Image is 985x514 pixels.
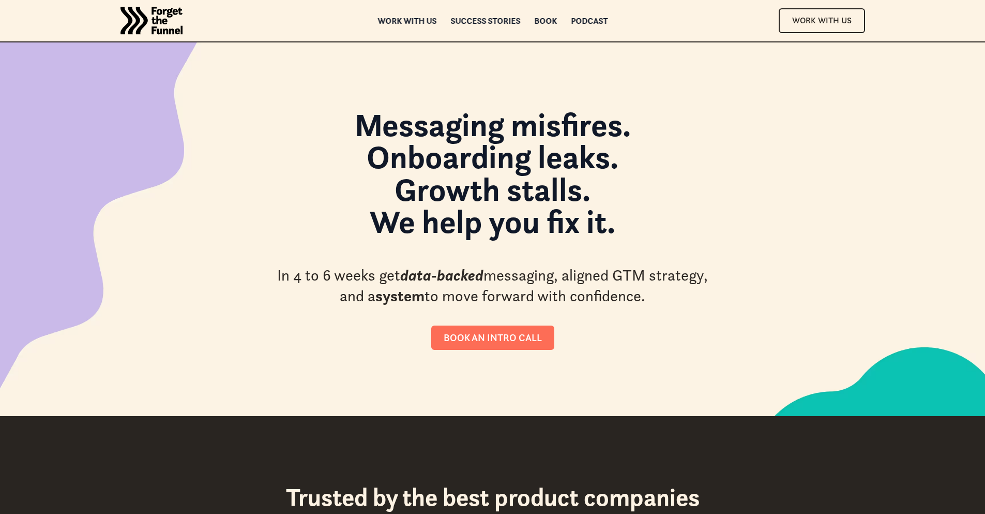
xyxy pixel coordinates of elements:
[534,17,557,24] a: Book
[400,266,483,285] em: data-backed
[450,17,520,24] a: Success Stories
[779,8,865,33] a: Work With Us
[355,105,631,242] strong: Messaging misfires. Onboarding leaks. Growth stalls. We help you fix it.
[444,332,542,344] div: Book an intro call
[571,17,608,24] a: Podcast
[375,286,425,305] strong: system
[377,17,436,24] a: Work with us
[431,326,554,350] a: Book an intro call
[286,482,700,512] h2: Trusted by the best product companies
[273,265,713,307] div: In 4 to 6 weeks get messaging, aligned GTM strategy, and a to move forward with confidence.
